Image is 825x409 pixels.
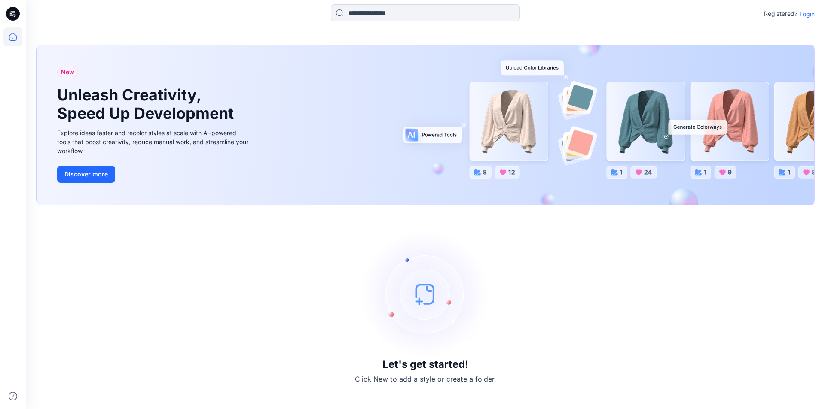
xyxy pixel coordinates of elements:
a: Discover more [57,166,251,183]
button: Discover more [57,166,115,183]
span: New [61,67,74,77]
h1: Unleash Creativity, Speed Up Development [57,86,238,123]
img: empty-state-image.svg [361,230,490,358]
p: Click New to add a style or create a folder. [355,374,496,384]
div: Explore ideas faster and recolor styles at scale with AI-powered tools that boost creativity, red... [57,128,251,155]
h3: Let's get started! [382,358,468,370]
p: Registered? [764,9,797,19]
p: Login [799,9,815,18]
